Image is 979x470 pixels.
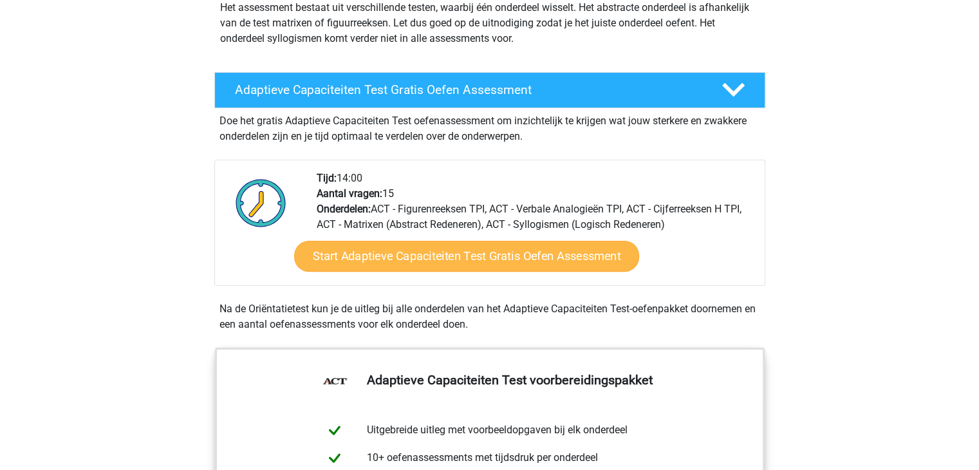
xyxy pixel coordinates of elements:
img: Klok [228,171,294,235]
div: Na de Oriëntatietest kun je de uitleg bij alle onderdelen van het Adaptieve Capaciteiten Test-oef... [214,301,765,332]
div: 14:00 15 ACT - Figurenreeksen TPI, ACT - Verbale Analogieën TPI, ACT - Cijferreeksen H TPI, ACT -... [307,171,764,285]
b: Aantal vragen: [317,187,382,200]
b: Tijd: [317,172,337,184]
div: Doe het gratis Adaptieve Capaciteiten Test oefenassessment om inzichtelijk te krijgen wat jouw st... [214,108,765,144]
a: Adaptieve Capaciteiten Test Gratis Oefen Assessment [209,72,770,108]
b: Onderdelen: [317,203,371,215]
h4: Adaptieve Capaciteiten Test Gratis Oefen Assessment [235,82,701,97]
a: Start Adaptieve Capaciteiten Test Gratis Oefen Assessment [294,241,639,272]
